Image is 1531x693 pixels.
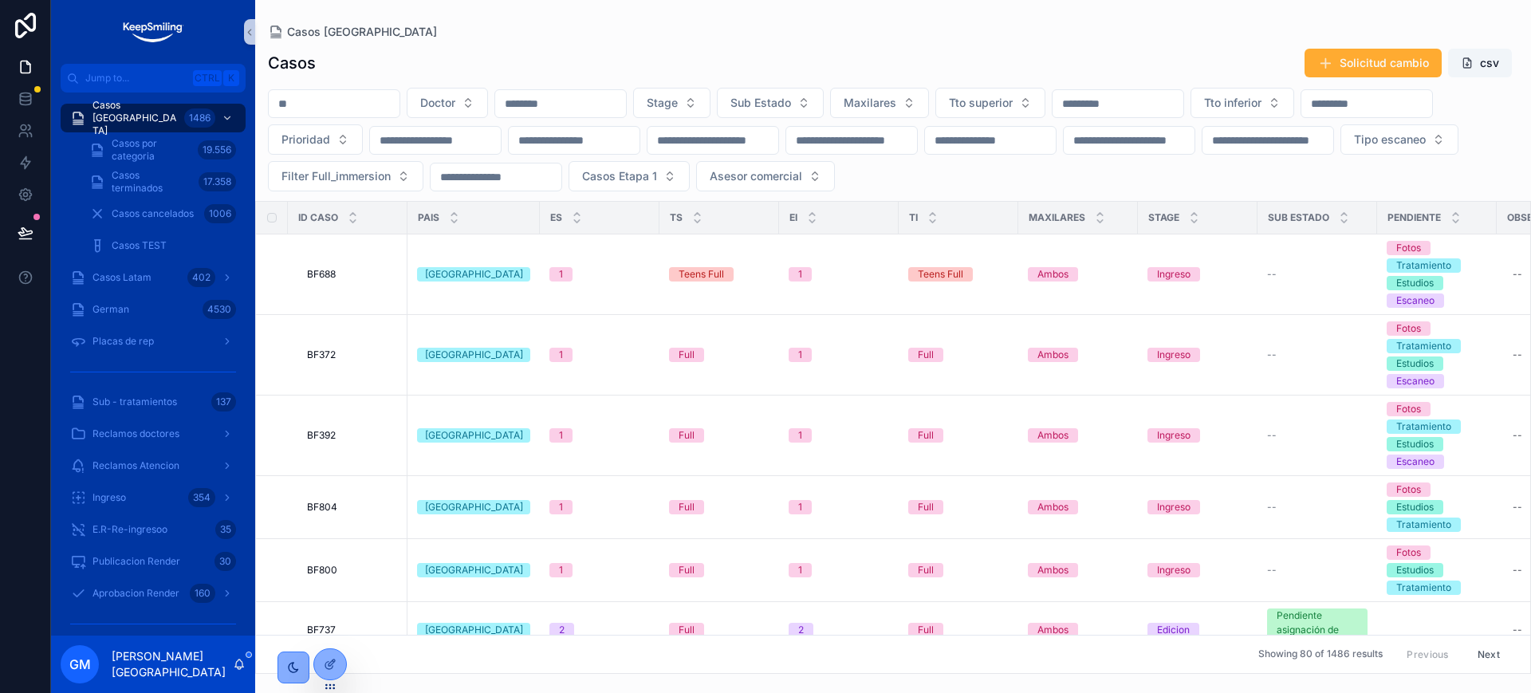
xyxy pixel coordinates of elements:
[425,267,523,282] div: [GEOGRAPHIC_DATA]
[669,348,769,362] a: Full
[798,623,804,637] div: 2
[549,563,650,577] a: 1
[918,563,934,577] div: Full
[633,88,710,118] button: Select Button
[203,300,236,319] div: 4530
[417,623,530,637] a: [GEOGRAPHIC_DATA]
[1267,429,1368,442] a: --
[549,623,650,637] a: 2
[92,491,126,504] span: Ingreso
[679,623,695,637] div: Full
[287,24,437,40] span: Casos [GEOGRAPHIC_DATA]
[918,623,934,637] div: Full
[549,348,650,362] a: 1
[307,624,398,636] a: BF737
[61,515,246,544] a: E.R-Re-ingresoo35
[717,88,824,118] button: Select Button
[1448,49,1512,77] button: csv
[1267,348,1368,361] a: --
[908,500,1009,514] a: Full
[559,428,563,443] div: 1
[1396,545,1421,560] div: Fotos
[112,207,194,220] span: Casos cancelados
[425,500,523,514] div: [GEOGRAPHIC_DATA]
[789,267,889,282] a: 1
[225,72,238,85] span: K
[908,428,1009,443] a: Full
[1513,501,1522,514] div: --
[647,95,678,111] span: Stage
[425,623,523,637] div: [GEOGRAPHIC_DATA]
[425,563,523,577] div: [GEOGRAPHIC_DATA]
[549,428,650,443] a: 1
[307,501,337,514] span: BF804
[268,24,437,40] a: Casos [GEOGRAPHIC_DATA]
[61,419,246,448] a: Reclamos doctores
[669,267,769,282] a: Teens Full
[184,108,215,128] div: 1486
[420,95,455,111] span: Doctor
[281,168,391,184] span: Filter Full_immersion
[281,132,330,148] span: Prioridad
[92,99,178,137] span: Casos [GEOGRAPHIC_DATA]
[1204,95,1261,111] span: Tto inferior
[307,564,337,577] span: BF800
[1037,563,1069,577] div: Ambos
[1148,211,1179,224] span: Stage
[61,451,246,480] a: Reclamos Atencion
[1513,348,1522,361] div: --
[789,500,889,514] a: 1
[669,428,769,443] a: Full
[908,267,1009,282] a: Teens Full
[1387,402,1487,469] a: FotosTratamientoEstudiosEscaneo
[92,271,152,284] span: Casos Latam
[1387,321,1487,388] a: FotosTratamientoEstudiosEscaneo
[918,348,934,362] div: Full
[909,211,918,224] span: TI
[1147,428,1248,443] a: Ingreso
[1028,500,1128,514] a: Ambos
[112,137,191,163] span: Casos por categoria
[918,428,934,443] div: Full
[908,623,1009,637] a: Full
[92,587,179,600] span: Aprobacion Render
[559,348,563,362] div: 1
[61,579,246,608] a: Aprobacion Render160
[582,168,657,184] span: Casos Etapa 1
[298,211,338,224] span: ID Caso
[1191,88,1294,118] button: Select Button
[669,500,769,514] a: Full
[1267,501,1368,514] a: --
[1147,623,1248,637] a: Edicion
[679,500,695,514] div: Full
[215,520,236,539] div: 35
[710,168,802,184] span: Asesor comercial
[61,64,246,93] button: Jump to...CtrlK
[1037,348,1069,362] div: Ambos
[61,327,246,356] a: Placas de rep
[918,267,963,282] div: Teens Full
[1396,455,1435,469] div: Escaneo
[1396,321,1421,336] div: Fotos
[61,388,246,416] a: Sub - tratamientos137
[417,428,530,443] a: [GEOGRAPHIC_DATA]
[1396,563,1434,577] div: Estudios
[1340,124,1458,155] button: Select Button
[307,268,336,281] span: BF688
[92,459,179,472] span: Reclamos Atencion
[789,428,889,443] a: 1
[92,555,180,568] span: Publicacion Render
[268,161,423,191] button: Select Button
[1157,563,1191,577] div: Ingreso
[798,500,802,514] div: 1
[69,655,91,674] span: GM
[1396,518,1451,532] div: Tratamiento
[307,348,398,361] a: BF372
[214,552,236,571] div: 30
[789,623,889,637] a: 2
[92,303,129,316] span: German
[1354,132,1426,148] span: Tipo escaneo
[559,623,565,637] div: 2
[417,500,530,514] a: [GEOGRAPHIC_DATA]
[1387,241,1487,308] a: FotosTratamientoEstudiosEscaneo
